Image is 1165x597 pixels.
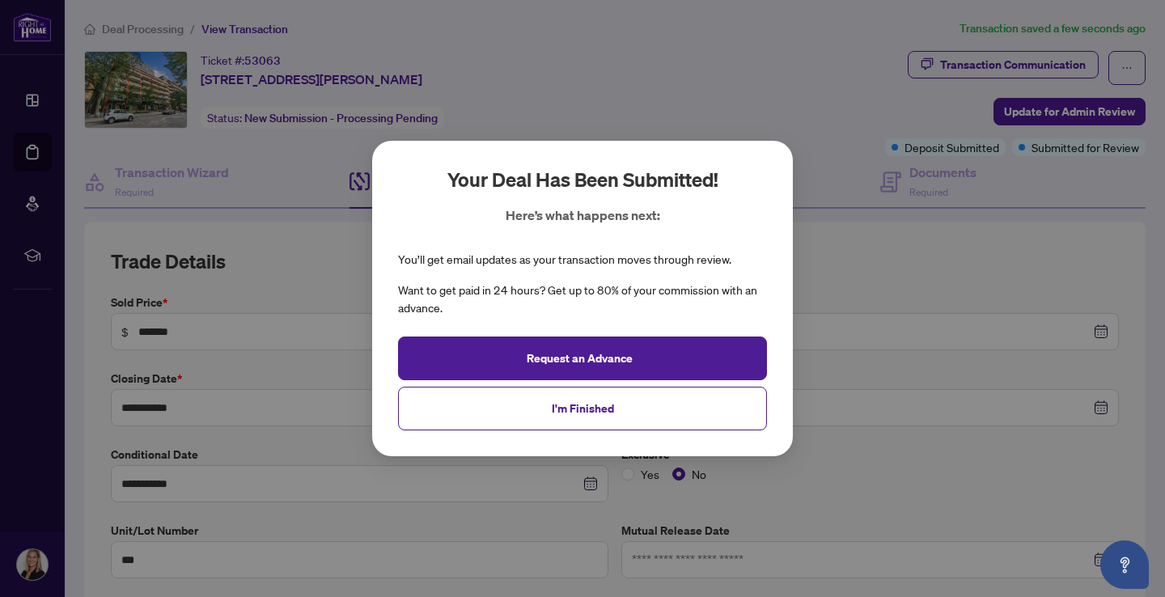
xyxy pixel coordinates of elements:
[398,251,731,269] div: You’ll get email updates as your transaction moves through review.
[506,205,660,225] p: Here’s what happens next:
[447,167,718,193] h2: Your deal has been submitted!
[398,282,767,317] div: Want to get paid in 24 hours? Get up to 80% of your commission with an advance.
[552,396,614,421] span: I'm Finished
[527,345,633,371] span: Request an Advance
[398,387,767,430] button: I'm Finished
[1100,540,1149,589] button: Open asap
[398,337,767,380] button: Request an Advance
